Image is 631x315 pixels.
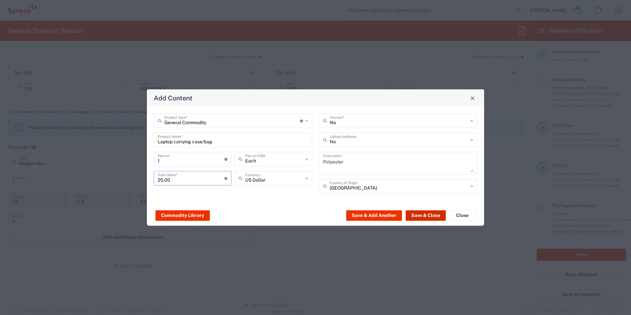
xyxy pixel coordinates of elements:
button: Commodity Library [155,210,210,221]
h4: Add Content [154,93,192,103]
button: Close [468,93,477,103]
button: Close [449,210,476,221]
button: Save & Close [406,210,446,221]
button: Save & Add Another [346,210,402,221]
